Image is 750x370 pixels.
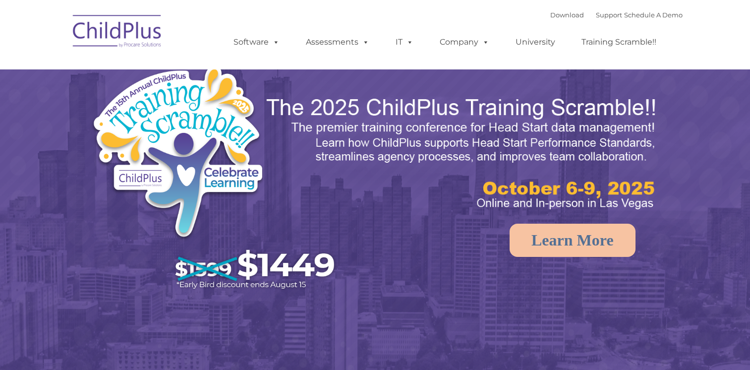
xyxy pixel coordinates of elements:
[68,8,167,58] img: ChildPlus by Procare Solutions
[624,11,683,19] a: Schedule A Demo
[550,11,683,19] font: |
[506,32,565,52] a: University
[510,224,635,257] a: Learn More
[224,32,289,52] a: Software
[430,32,499,52] a: Company
[386,32,423,52] a: IT
[572,32,666,52] a: Training Scramble!!
[550,11,584,19] a: Download
[296,32,379,52] a: Assessments
[596,11,622,19] a: Support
